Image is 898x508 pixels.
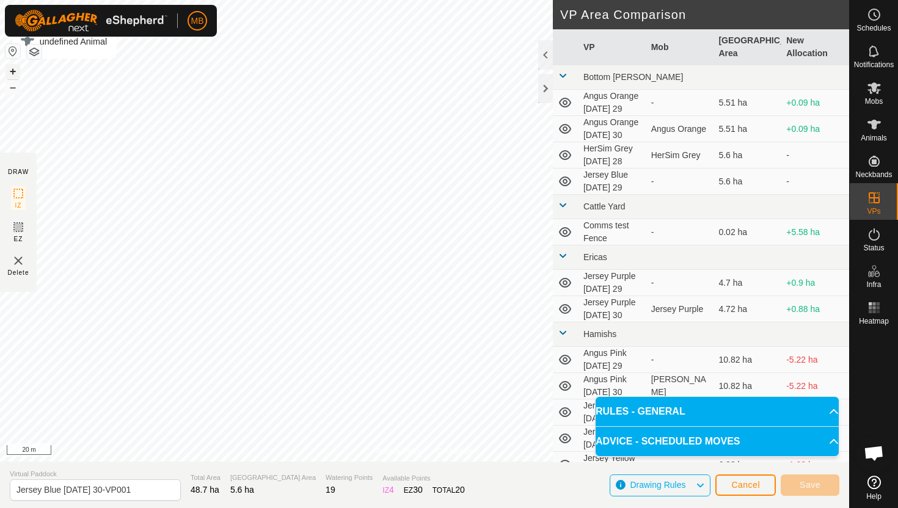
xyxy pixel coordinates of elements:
[579,452,646,478] td: Jersey Yellow [DATE] 24
[433,484,465,496] div: TOTAL
[651,96,709,109] div: -
[191,473,221,483] span: Total Area
[14,234,23,244] span: EZ
[579,399,646,426] td: Jersey Yellow [DATE] 28
[861,134,887,142] span: Animals
[781,347,849,373] td: -5.22 ha
[651,303,709,316] div: Jersey Purple
[859,317,889,325] span: Heatmap
[800,480,820,490] span: Save
[714,347,781,373] td: 10.82 ha
[579,373,646,399] td: Angus Pink [DATE] 30
[15,201,22,210] span: IZ
[651,226,709,239] div: -
[583,201,626,211] span: Cattle Yard
[404,484,423,496] div: EZ
[437,446,473,457] a: Contact Us
[15,10,167,32] img: Gallagher Logo
[389,485,394,495] span: 4
[781,169,849,195] td: -
[856,435,893,471] div: Open chat
[714,169,781,195] td: 5.6 ha
[596,404,685,419] span: RULES - GENERAL
[583,252,607,262] span: Ericas
[651,149,709,162] div: HerSim Grey
[651,459,709,471] div: -
[230,485,254,495] span: 5.6 ha
[715,474,776,496] button: Cancel
[579,270,646,296] td: Jersey Purple [DATE] 29
[376,446,422,457] a: Privacy Policy
[781,219,849,245] td: +5.58 ha
[781,270,849,296] td: +0.9 ha
[854,61,894,68] span: Notifications
[866,281,881,288] span: Infra
[714,373,781,399] td: 10.82 ha
[856,24,891,32] span: Schedules
[583,72,683,82] span: Bottom [PERSON_NAME]
[191,485,219,495] span: 48.7 ha
[5,80,20,95] button: –
[651,277,709,289] div: -
[596,397,839,426] p-accordion-header: RULES - GENERAL
[382,473,465,484] span: Available Points
[11,253,26,268] img: VP
[867,208,880,215] span: VPs
[455,485,465,495] span: 20
[191,15,204,27] span: MB
[10,469,181,479] span: Virtual Paddock
[651,123,709,136] div: Angus Orange
[326,485,335,495] span: 19
[579,29,646,65] th: VP
[560,7,849,22] h2: VP Area Comparison
[646,29,714,65] th: Mob
[20,34,107,49] div: undefined Animal
[714,270,781,296] td: 4.7 ha
[5,44,20,59] button: Reset Map
[781,90,849,116] td: +0.09 ha
[863,244,884,252] span: Status
[579,347,646,373] td: Angus Pink [DATE] 29
[8,167,29,176] div: DRAW
[781,29,849,65] th: New Allocation
[714,142,781,169] td: 5.6 ha
[596,434,740,449] span: ADVICE - SCHEDULED MOVES
[850,471,898,505] a: Help
[714,219,781,245] td: 0.02 ha
[579,426,646,452] td: Jersey Yellow [DATE] 30
[855,171,892,178] span: Neckbands
[714,296,781,322] td: 4.72 ha
[583,329,616,339] span: Hamishs
[865,98,883,105] span: Mobs
[866,493,882,500] span: Help
[714,29,781,65] th: [GEOGRAPHIC_DATA] Area
[413,485,423,495] span: 30
[579,219,646,245] td: Comms test Fence
[8,268,29,277] span: Delete
[630,480,685,490] span: Drawing Rules
[579,169,646,195] td: Jersey Blue [DATE] 29
[5,64,20,79] button: +
[326,473,373,483] span: Watering Points
[781,474,839,496] button: Save
[714,90,781,116] td: 5.51 ha
[579,116,646,142] td: Angus Orange [DATE] 30
[596,427,839,456] p-accordion-header: ADVICE - SCHEDULED MOVES
[781,373,849,399] td: -5.22 ha
[651,373,709,399] div: [PERSON_NAME]
[579,90,646,116] td: Angus Orange [DATE] 29
[731,480,760,490] span: Cancel
[714,116,781,142] td: 5.51 ha
[579,296,646,322] td: Jersey Purple [DATE] 30
[579,142,646,169] td: HerSim Grey [DATE] 28
[781,116,849,142] td: +0.09 ha
[781,296,849,322] td: +0.88 ha
[230,473,316,483] span: [GEOGRAPHIC_DATA] Area
[651,354,709,366] div: -
[651,175,709,188] div: -
[382,484,393,496] div: IZ
[781,142,849,169] td: -
[27,45,42,59] button: Map Layers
